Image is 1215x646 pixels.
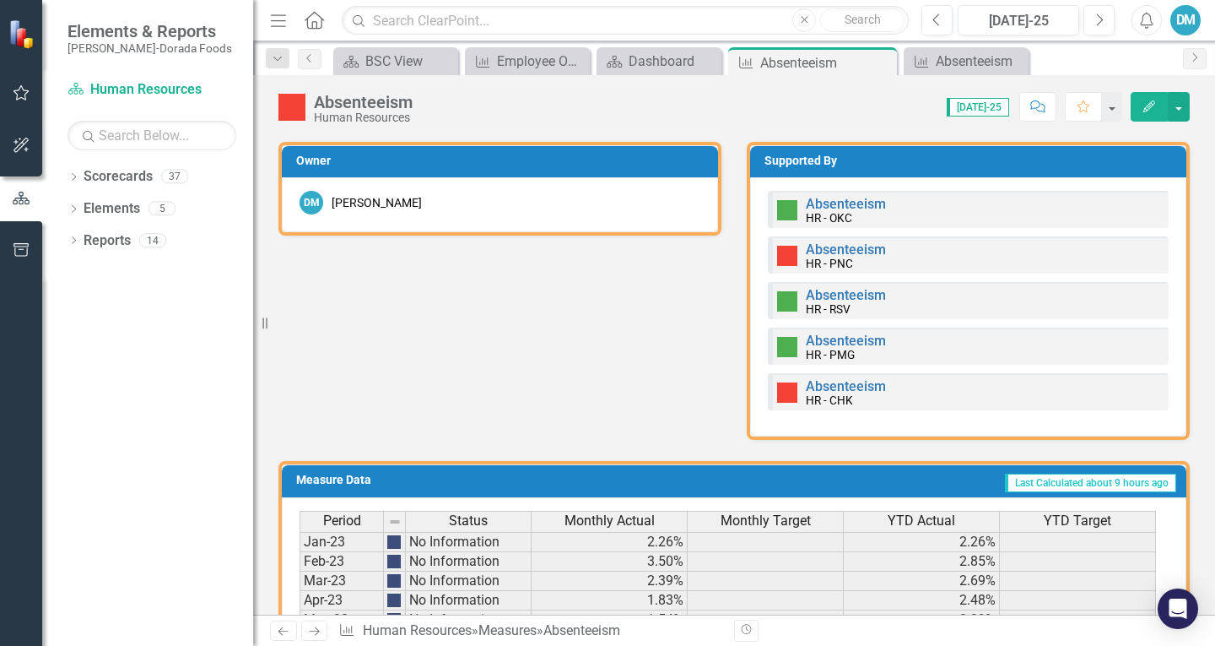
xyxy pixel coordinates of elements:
small: HR - PMG [806,348,855,361]
td: 2.85% [844,552,1000,572]
a: Employee Opinion Survey [469,51,586,72]
span: YTD Actual [888,513,955,529]
input: Search Below... [67,121,236,150]
small: HR - OKC [806,211,852,225]
img: Below Plan [777,246,797,266]
h3: Supported By [764,155,1178,167]
a: Reports [84,231,131,251]
div: Absenteeism [760,52,893,73]
img: png;base64,iVBORw0KGgoAAAANSUhEUgAAAJYAAADIAQMAAAAwS4omAAAAA1BMVEU9TXnnx7PJAAAACXBIWXMAAA7EAAAOxA... [387,613,401,627]
td: 2.26% [532,532,688,552]
img: Below Plan [278,94,305,121]
small: [PERSON_NAME]-Dorada Foods [67,41,232,55]
span: Last Calculated about 9 hours ago [1005,474,1176,492]
span: [DATE]-25 [947,98,1009,117]
img: png;base64,iVBORw0KGgoAAAANSUhEUgAAAJYAAADIAQMAAAAwS4omAAAAA1BMVEU9TXnnx7PJAAAACXBIWXMAAA7EAAAOxA... [387,555,401,568]
div: Dashboard [629,51,717,72]
div: 5 [148,202,175,216]
span: Monthly Target [721,513,811,529]
td: No Information [406,552,532,572]
div: Human Resources [314,111,413,124]
div: Open Intercom Messenger [1158,589,1198,629]
img: Above Target [777,291,797,312]
small: HR - CHK [806,394,853,407]
a: Absenteeism [806,378,886,394]
img: Above Target [777,200,797,220]
div: 14 [139,233,166,247]
td: Apr-23 [300,591,384,611]
span: Elements & Reports [67,21,232,41]
a: Dashboard [601,51,717,72]
a: Human Resources [363,622,472,638]
h3: Measure Data [296,474,563,486]
div: [DATE]-25 [964,11,1073,31]
td: 1.83% [532,591,688,611]
span: Period [323,513,361,529]
img: Below Plan [777,383,797,403]
button: Search [820,8,904,32]
input: Search ClearPoint... [342,6,909,35]
a: Absenteeism [806,242,886,258]
td: 2.26% [844,532,1000,552]
button: [DATE]-25 [958,5,1079,35]
a: Absenteeism [806,333,886,349]
td: 1.54% [532,611,688,630]
div: Employee Opinion Survey [497,51,586,72]
td: Jan-23 [300,532,384,552]
td: No Information [406,572,532,591]
img: png;base64,iVBORw0KGgoAAAANSUhEUgAAAJYAAADIAQMAAAAwS4omAAAAA1BMVEU9TXnnx7PJAAAACXBIWXMAAA7EAAAOxA... [387,535,401,549]
span: Search [845,13,881,26]
td: 2.29% [844,611,1000,630]
img: 8DAGhfEEPCf229AAAAAElFTkSuQmCC [388,515,402,529]
img: png;base64,iVBORw0KGgoAAAANSUhEUgAAAJYAAADIAQMAAAAwS4omAAAAA1BMVEU9TXnnx7PJAAAACXBIWXMAAA7EAAAOxA... [387,594,401,607]
div: 37 [161,170,188,184]
td: 2.69% [844,572,1000,591]
a: Absenteeism [806,196,886,212]
div: [PERSON_NAME] [332,194,422,211]
button: DM [1170,5,1201,35]
div: BSC View [365,51,454,72]
img: Above Target [777,337,797,357]
td: May-23 [300,611,384,630]
small: HR - PNC [806,257,853,270]
a: Scorecards [84,167,153,187]
span: Status [449,513,488,529]
h3: Owner [296,155,710,167]
a: Absenteeism [806,287,886,303]
div: DM [300,191,323,214]
a: Measures [478,622,537,638]
div: Absenteeism [543,622,620,638]
div: Absenteeism [936,51,1024,72]
td: 2.39% [532,572,688,591]
a: Human Resources [67,80,236,100]
a: BSC View [337,51,454,72]
small: HR - RSV [806,302,850,316]
td: No Information [406,532,532,552]
span: YTD Target [1044,513,1111,529]
span: Monthly Actual [564,513,655,529]
td: Mar-23 [300,572,384,591]
td: Feb-23 [300,552,384,572]
td: 2.48% [844,591,1000,611]
td: No Information [406,611,532,630]
div: » » [338,622,721,641]
a: Absenteeism [908,51,1024,72]
td: No Information [406,591,532,611]
img: ClearPoint Strategy [8,19,38,49]
div: Absenteeism [314,93,413,111]
img: png;base64,iVBORw0KGgoAAAANSUhEUgAAAJYAAADIAQMAAAAwS4omAAAAA1BMVEU9TXnnx7PJAAAACXBIWXMAAA7EAAAOxA... [387,574,401,588]
a: Elements [84,199,140,219]
td: 3.50% [532,552,688,572]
